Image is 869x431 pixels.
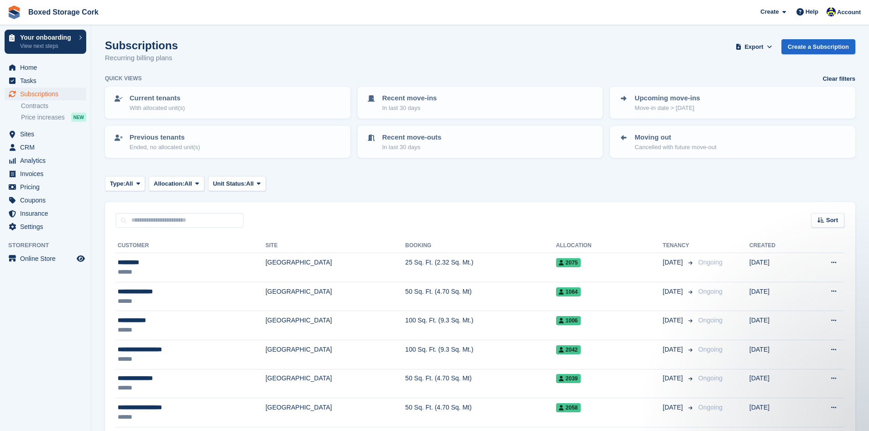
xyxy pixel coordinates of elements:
span: Online Store [20,252,75,265]
span: All [246,179,254,188]
button: Type: All [105,176,145,191]
span: Insurance [20,207,75,220]
p: Cancelled with future move-out [635,143,716,152]
a: menu [5,154,86,167]
span: CRM [20,141,75,154]
span: [DATE] [663,345,685,354]
a: menu [5,128,86,140]
a: Moving out Cancelled with future move-out [611,127,854,157]
a: Previous tenants Ended, no allocated unit(s) [106,127,349,157]
span: 1006 [556,316,581,325]
td: [GEOGRAPHIC_DATA] [265,282,405,311]
span: Ongoing [698,374,723,382]
a: menu [5,61,86,74]
span: Help [806,7,818,16]
span: [DATE] [663,258,685,267]
td: [GEOGRAPHIC_DATA] [265,311,405,340]
a: Your onboarding View next steps [5,30,86,54]
th: Customer [116,239,265,253]
a: Preview store [75,253,86,264]
p: View next steps [20,42,74,50]
a: Contracts [21,102,86,110]
span: Ongoing [698,404,723,411]
span: [DATE] [663,316,685,325]
td: [GEOGRAPHIC_DATA] [265,340,405,369]
p: Recurring billing plans [105,53,178,63]
td: [DATE] [749,369,804,398]
h1: Subscriptions [105,39,178,52]
td: [DATE] [749,340,804,369]
p: Move-in date > [DATE] [635,104,700,113]
p: Previous tenants [130,132,200,143]
span: [DATE] [663,287,685,296]
span: Tasks [20,74,75,87]
td: [DATE] [749,282,804,311]
a: menu [5,141,86,154]
span: Ongoing [698,346,723,353]
a: Recent move-ins In last 30 days [359,88,602,118]
span: Ongoing [698,288,723,295]
th: Booking [405,239,556,253]
a: menu [5,252,86,265]
td: 100 Sq. Ft. (9.3 Sq. Mt.) [405,340,556,369]
td: [GEOGRAPHIC_DATA] [265,398,405,427]
span: Storefront [8,241,91,250]
td: 50 Sq. Ft. (4.70 Sq. Mt) [405,282,556,311]
td: 25 Sq. Ft. (2.32 Sq. Mt.) [405,253,556,282]
span: Create [760,7,779,16]
a: Upcoming move-ins Move-in date > [DATE] [611,88,854,118]
p: Moving out [635,132,716,143]
span: Unit Status: [213,179,246,188]
a: menu [5,194,86,207]
p: With allocated unit(s) [130,104,185,113]
img: stora-icon-8386f47178a22dfd0bd8f6a31ec36ba5ce8667c1dd55bd0f319d3a0aa187defe.svg [7,5,21,19]
th: Tenancy [663,239,695,253]
th: Allocation [556,239,663,253]
a: menu [5,220,86,233]
a: menu [5,88,86,100]
a: Create a Subscription [781,39,855,54]
a: menu [5,167,86,180]
a: Price increases NEW [21,112,86,122]
span: Analytics [20,154,75,167]
td: [GEOGRAPHIC_DATA] [265,369,405,398]
td: 50 Sq. Ft. (4.70 Sq. Mt) [405,398,556,427]
span: Price increases [21,113,65,122]
a: Clear filters [822,74,855,83]
td: 50 Sq. Ft. (4.70 Sq. Mt) [405,369,556,398]
button: Allocation: All [149,176,204,191]
span: Home [20,61,75,74]
span: Subscriptions [20,88,75,100]
span: 2058 [556,403,581,412]
span: Type: [110,179,125,188]
span: 2042 [556,345,581,354]
span: Pricing [20,181,75,193]
span: Account [837,8,861,17]
p: Recent move-ins [382,93,437,104]
p: Upcoming move-ins [635,93,700,104]
td: [DATE] [749,398,804,427]
p: Your onboarding [20,34,74,41]
a: menu [5,74,86,87]
td: [DATE] [749,253,804,282]
span: Settings [20,220,75,233]
th: Site [265,239,405,253]
div: NEW [71,113,86,122]
span: Invoices [20,167,75,180]
span: [DATE] [663,403,685,412]
span: Allocation: [154,179,184,188]
span: Ongoing [698,317,723,324]
span: Sites [20,128,75,140]
button: Unit Status: All [208,176,266,191]
a: Current tenants With allocated unit(s) [106,88,349,118]
button: Export [734,39,774,54]
td: [DATE] [749,311,804,340]
span: [DATE] [663,374,685,383]
span: Coupons [20,194,75,207]
img: Vincent [827,7,836,16]
span: Export [744,42,763,52]
p: Current tenants [130,93,185,104]
span: Ongoing [698,259,723,266]
a: menu [5,207,86,220]
span: Sort [826,216,838,225]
